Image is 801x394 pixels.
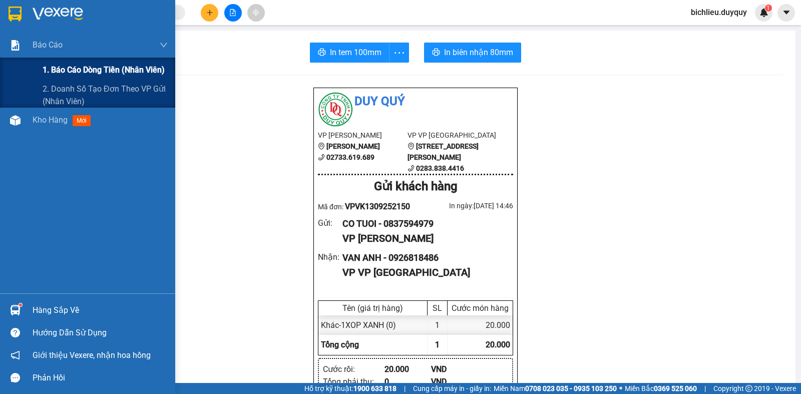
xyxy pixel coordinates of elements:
[224,4,242,22] button: file-add
[384,375,431,388] div: 0
[247,4,265,22] button: aim
[342,231,505,246] div: VP [PERSON_NAME]
[625,383,697,394] span: Miền Bắc
[448,315,513,335] div: 20.000
[450,303,510,313] div: Cước món hàng
[43,83,168,108] span: 2. Doanh số tạo đơn theo VP gửi (nhân viên)
[318,143,325,150] span: environment
[33,370,168,385] div: Phản hồi
[619,386,622,390] span: ⚪️
[73,115,91,126] span: mới
[494,383,617,394] span: Miền Nam
[342,251,505,265] div: VAN ANH - 0926818486
[96,57,197,71] div: 0926818486
[326,153,374,161] b: 02733.619.689
[321,303,425,313] div: Tên (giá trị hàng)
[318,251,342,263] div: Nhận :
[160,41,168,49] span: down
[33,39,63,51] span: Báo cáo
[330,46,381,59] span: In tem 100mm
[321,340,359,349] span: Tổng cộng
[444,46,513,59] span: In biên nhận 80mm
[11,373,20,382] span: message
[704,383,706,394] span: |
[11,350,20,360] span: notification
[431,375,478,388] div: VND
[318,48,326,58] span: printer
[428,315,448,335] div: 1
[10,40,21,51] img: solution-icon
[43,64,165,76] span: 1. Báo cáo dòng tiền (nhân viên)
[384,363,431,375] div: 20.000
[33,349,151,361] span: Giới thiệu Vexere, nhận hoa hồng
[342,217,505,231] div: CO TUOI - 0837594979
[408,142,479,161] b: [STREET_ADDRESS][PERSON_NAME]
[416,200,513,211] div: In ngày: [DATE] 14:46
[416,164,464,172] b: 0283.838.4416
[229,9,236,16] span: file-add
[318,130,408,141] li: VP [PERSON_NAME]
[408,130,497,141] li: VP VP [GEOGRAPHIC_DATA]
[435,340,440,349] span: 1
[9,31,89,43] div: CO TUOI
[525,384,617,392] strong: 0708 023 035 - 0935 103 250
[318,217,342,229] div: Gửi :
[19,303,22,306] sup: 1
[424,43,521,63] button: printerIn biên nhận 80mm
[765,5,772,12] sup: 1
[430,303,445,313] div: SL
[9,43,89,57] div: 0837594979
[326,142,380,150] b: [PERSON_NAME]
[782,8,791,17] span: caret-down
[404,383,406,394] span: |
[11,328,20,337] span: question-circle
[766,5,770,12] span: 1
[318,177,513,196] div: Gửi khách hàng
[323,375,384,388] div: Tổng phải thu :
[304,383,396,394] span: Hỗ trợ kỹ thuật:
[33,303,168,318] div: Hàng sắp về
[745,385,752,392] span: copyright
[486,340,510,349] span: 20.000
[206,9,213,16] span: plus
[654,384,697,392] strong: 0369 525 060
[9,9,89,31] div: [PERSON_NAME]
[96,10,120,20] span: Nhận:
[10,305,21,315] img: warehouse-icon
[9,9,24,19] span: Gửi:
[342,265,505,280] div: VP VP [GEOGRAPHIC_DATA]
[759,8,768,17] img: icon-new-feature
[33,325,168,340] div: Hướng dẫn sử dụng
[431,363,478,375] div: VND
[318,92,513,111] li: Duy Quý
[9,7,22,22] img: logo-vxr
[96,33,197,57] div: VAN [PERSON_NAME]
[96,9,197,33] div: VP [GEOGRAPHIC_DATA]
[10,115,21,126] img: warehouse-icon
[389,47,409,59] span: more
[310,43,389,63] button: printerIn tem 100mm
[683,6,755,19] span: bichlieu.duyquy
[432,48,440,58] span: printer
[252,9,259,16] span: aim
[318,154,325,161] span: phone
[323,363,384,375] div: Cước rồi :
[201,4,218,22] button: plus
[353,384,396,392] strong: 1900 633 818
[777,4,795,22] button: caret-down
[318,92,353,127] img: logo.jpg
[408,165,415,172] span: phone
[318,200,416,213] div: Mã đơn:
[413,383,491,394] span: Cung cấp máy in - giấy in:
[389,43,409,63] button: more
[408,143,415,150] span: environment
[345,202,410,211] span: VPVK1309252150
[33,115,68,125] span: Kho hàng
[321,320,396,330] span: Khác - 1XOP XANH (0)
